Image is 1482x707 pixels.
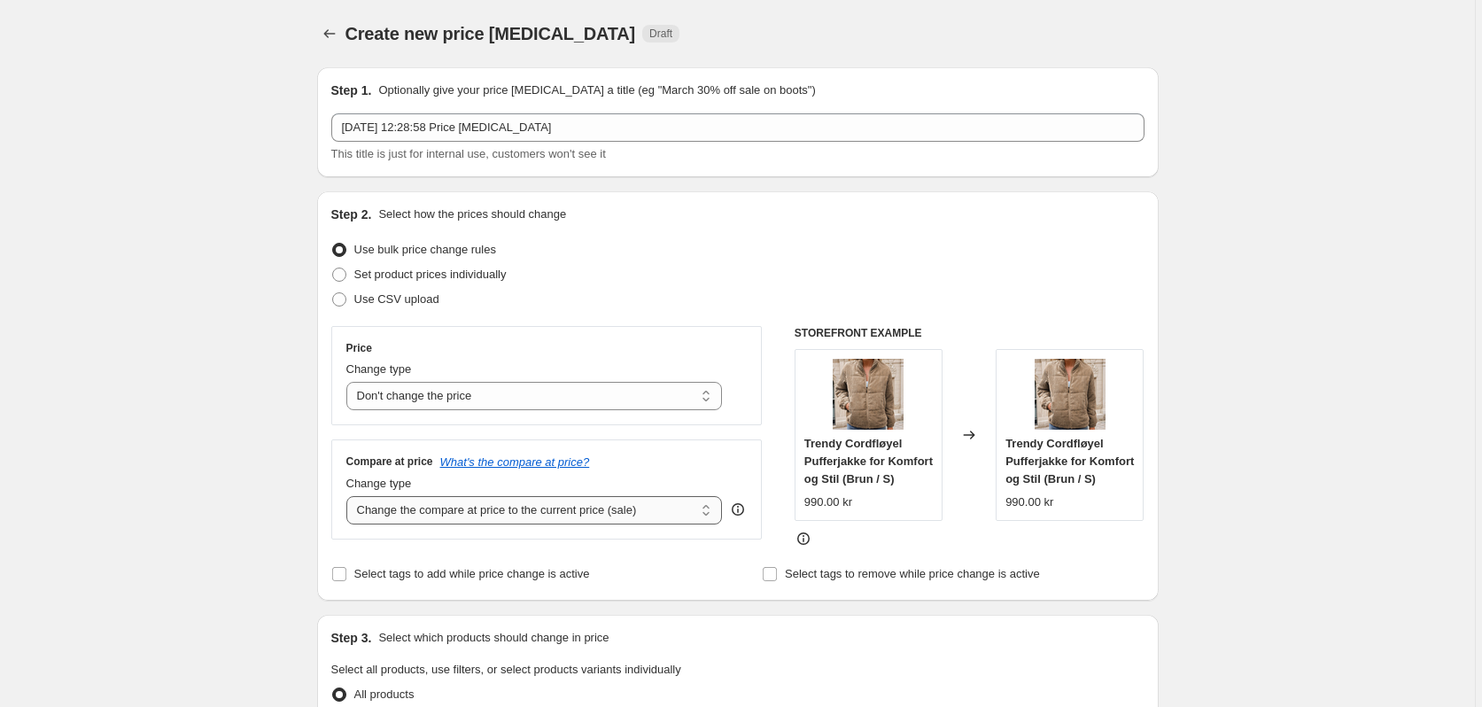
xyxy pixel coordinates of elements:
[804,437,933,486] span: Trendy Cordfløyel Pufferjakke for Komfort og Stil (Brun / S)
[346,362,412,376] span: Change type
[729,501,747,518] div: help
[354,688,415,701] span: All products
[354,268,507,281] span: Set product prices individually
[833,359,904,430] img: trendy-cordfl_yel-pufferjakke-for-komfort-og-stil_80x.png
[649,27,672,41] span: Draft
[785,567,1040,580] span: Select tags to remove while price change is active
[378,629,609,647] p: Select which products should change in price
[1035,359,1106,430] img: trendy-cordfl_yel-pufferjakke-for-komfort-og-stil_80x.png
[346,454,433,469] h3: Compare at price
[346,477,412,490] span: Change type
[378,206,566,223] p: Select how the prices should change
[354,567,590,580] span: Select tags to add while price change is active
[331,663,681,676] span: Select all products, use filters, or select products variants individually
[804,493,852,511] div: 990.00 kr
[795,326,1144,340] h6: STOREFRONT EXAMPLE
[331,82,372,99] h2: Step 1.
[354,292,439,306] span: Use CSV upload
[440,455,590,469] button: What's the compare at price?
[331,206,372,223] h2: Step 2.
[378,82,815,99] p: Optionally give your price [MEDICAL_DATA] a title (eg "March 30% off sale on boots")
[354,243,496,256] span: Use bulk price change rules
[346,341,372,355] h3: Price
[345,24,636,43] span: Create new price [MEDICAL_DATA]
[317,21,342,46] button: Price change jobs
[1005,493,1053,511] div: 990.00 kr
[1005,437,1134,486] span: Trendy Cordfløyel Pufferjakke for Komfort og Stil (Brun / S)
[331,113,1144,142] input: 30% off holiday sale
[331,629,372,647] h2: Step 3.
[331,147,606,160] span: This title is just for internal use, customers won't see it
